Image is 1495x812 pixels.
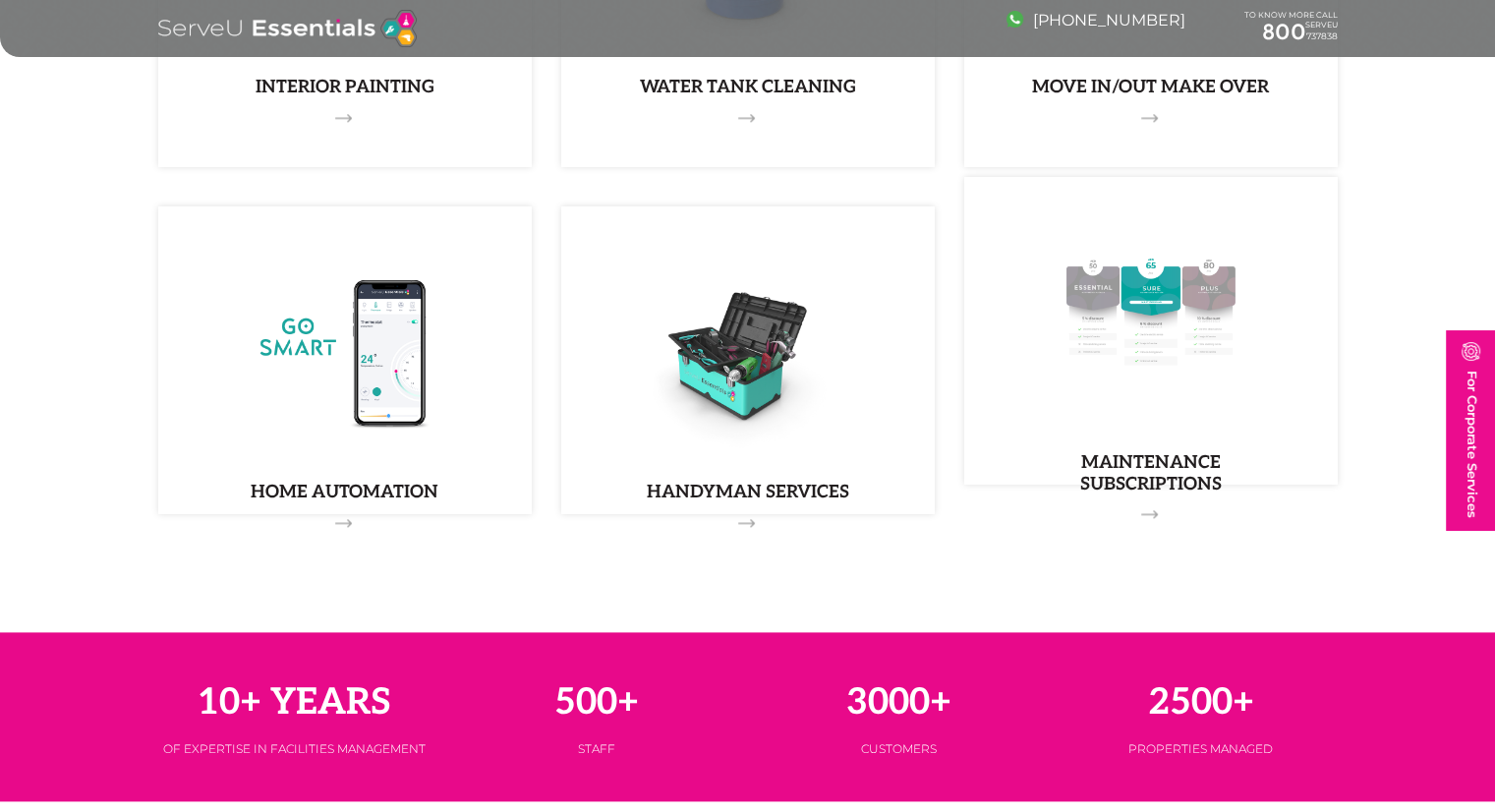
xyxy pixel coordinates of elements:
span: 10 [198,681,240,725]
img: image [1462,342,1480,361]
a: iconMAINTENANCE SUBSCRIPTIONS [964,177,1338,485]
a: For Corporate Services [1447,330,1495,530]
h2: + [460,681,733,725]
img: icon [627,236,869,462]
span: 2500 [1148,681,1233,725]
h4: Handyman Services [591,482,905,503]
span: 500 [554,681,617,725]
p: STAFF [460,741,733,758]
a: [PHONE_NUMBER] [1006,11,1185,29]
p: CUSTOMERS [763,741,1036,758]
h4: Home Automation [188,482,502,503]
p: PROPERTIES MANAGED [1064,741,1338,758]
h4: MAINTENANCE SUBSCRIPTIONS [994,452,1308,494]
span: 3000 [846,681,930,725]
p: OF EXPERTISE IN FACILITIES MANAGEMENT [158,741,431,758]
h2: + [763,681,1036,725]
img: icon [1030,206,1272,433]
a: iconHome Automation [158,206,532,514]
img: logo [158,10,417,47]
img: icon [224,236,466,462]
h2: + [1064,681,1338,725]
h2: + YEARS [158,681,431,725]
span: 800 [1262,19,1306,45]
img: image [1006,11,1023,28]
div: TO KNOW MORE CALL SERVEU [1244,11,1338,46]
a: iconHandyman Services [561,206,935,514]
a: 800737838 [1244,20,1338,45]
